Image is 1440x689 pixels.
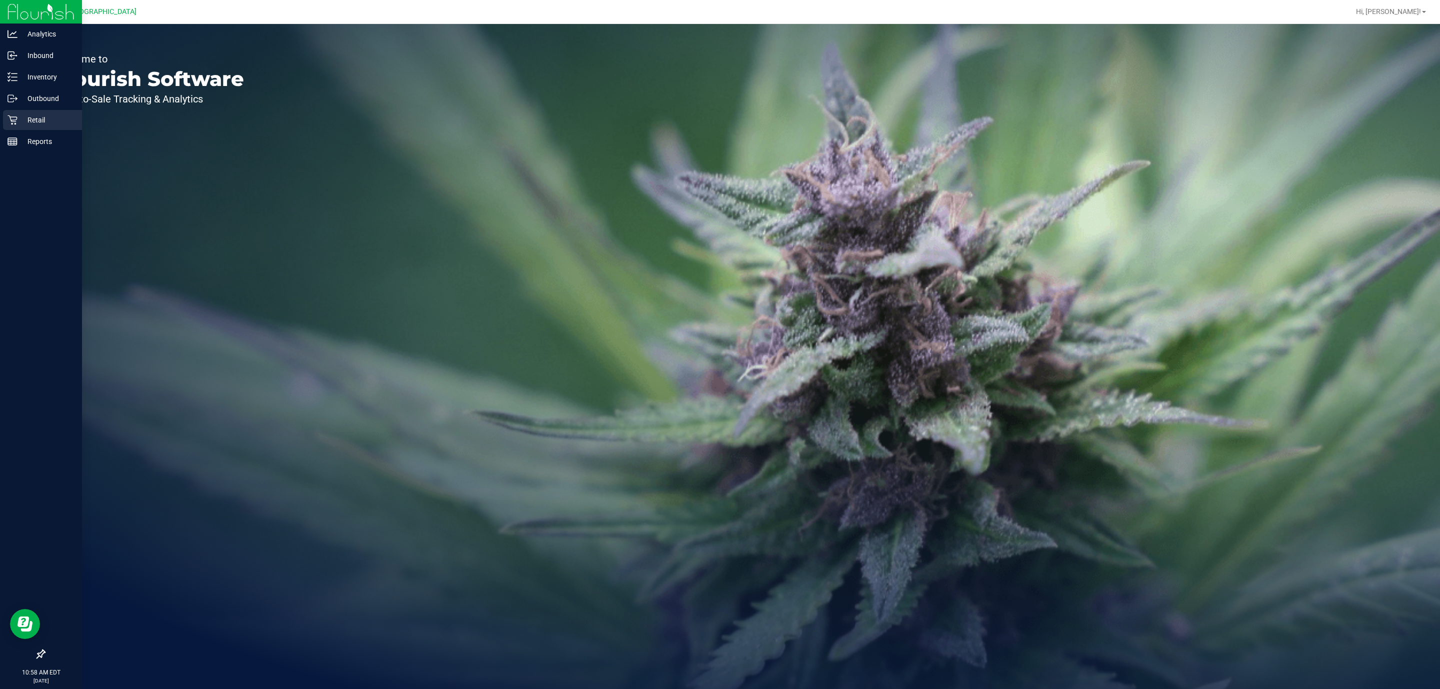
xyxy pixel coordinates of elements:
[68,7,136,16] span: [GEOGRAPHIC_DATA]
[10,609,40,639] iframe: Resource center
[17,135,77,147] p: Reports
[17,92,77,104] p: Outbound
[17,71,77,83] p: Inventory
[54,94,244,104] p: Seed-to-Sale Tracking & Analytics
[4,677,77,684] p: [DATE]
[4,668,77,677] p: 10:58 AM EDT
[7,72,17,82] inline-svg: Inventory
[7,93,17,103] inline-svg: Outbound
[54,69,244,89] p: Flourish Software
[17,114,77,126] p: Retail
[7,29,17,39] inline-svg: Analytics
[17,49,77,61] p: Inbound
[54,54,244,64] p: Welcome to
[17,28,77,40] p: Analytics
[7,115,17,125] inline-svg: Retail
[7,50,17,60] inline-svg: Inbound
[1356,7,1421,15] span: Hi, [PERSON_NAME]!
[7,136,17,146] inline-svg: Reports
